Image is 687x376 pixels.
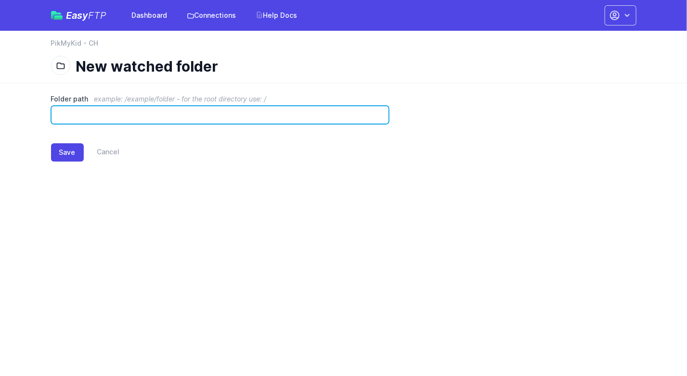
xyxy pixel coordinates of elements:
[84,143,120,162] a: Cancel
[126,7,173,24] a: Dashboard
[51,11,63,20] img: easyftp_logo.png
[51,38,99,48] a: PikMyKid - CH
[76,58,629,75] h1: New watched folder
[181,7,242,24] a: Connections
[51,38,636,54] nav: Breadcrumb
[66,11,107,20] span: Easy
[51,143,84,162] button: Save
[51,94,389,104] label: Folder path
[51,11,107,20] a: EasyFTP
[89,10,107,21] span: FTP
[94,95,267,103] span: example: /example/folder - for the root directory use: /
[250,7,303,24] a: Help Docs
